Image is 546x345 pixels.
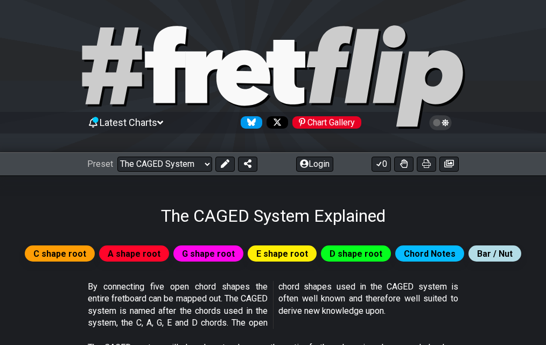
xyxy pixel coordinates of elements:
[292,116,361,129] div: Chart Gallery
[108,246,160,262] span: A shape root
[88,281,458,329] p: By connecting five open chord shapes the entire fretboard can be mapped out. The CAGED system is ...
[435,118,447,128] span: Toggle light / dark theme
[296,157,333,172] button: Login
[256,246,308,262] span: E shape root
[439,157,459,172] button: Create image
[477,246,513,262] span: Bar / Nut
[330,246,382,262] span: D shape root
[262,116,288,129] a: Follow #fretflip at X
[417,157,436,172] button: Print
[87,159,113,169] span: Preset
[100,117,157,128] span: Latest Charts
[182,246,235,262] span: G shape root
[372,157,391,172] button: 0
[236,116,262,129] a: Follow #fretflip at Bluesky
[404,246,456,262] span: Chord Notes
[215,157,235,172] button: Edit Preset
[394,157,414,172] button: Toggle Dexterity for all fretkits
[33,246,86,262] span: C shape root
[117,157,212,172] select: Preset
[161,206,386,226] h1: The CAGED System Explained
[288,116,361,129] a: #fretflip at Pinterest
[238,157,257,172] button: Share Preset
